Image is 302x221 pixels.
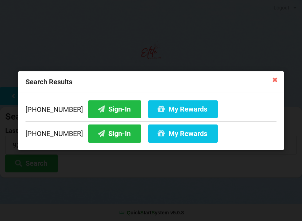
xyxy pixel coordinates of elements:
div: [PHONE_NUMBER] [26,121,276,142]
button: Sign-In [88,124,141,142]
div: Search Results [18,71,284,93]
button: My Rewards [148,100,218,118]
div: [PHONE_NUMBER] [26,100,276,121]
button: My Rewards [148,124,218,142]
button: Sign-In [88,100,141,118]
